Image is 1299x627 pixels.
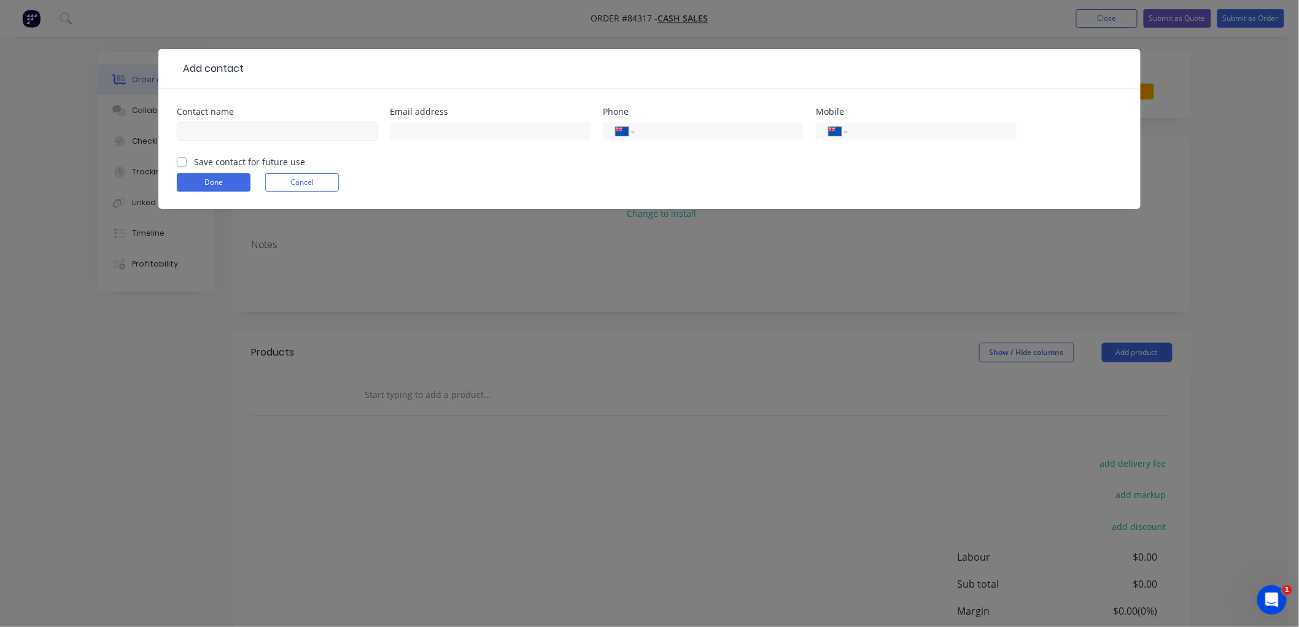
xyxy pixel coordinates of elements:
button: Cancel [265,173,339,192]
button: Done [177,173,250,192]
span: 1 [1282,585,1292,595]
div: Contact name [177,107,378,116]
iframe: Intercom live chat [1257,585,1287,615]
div: Mobile [816,107,1017,116]
div: Add contact [177,61,244,76]
div: Phone [603,107,804,116]
div: Email address [390,107,591,116]
label: Save contact for future use [194,155,305,168]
